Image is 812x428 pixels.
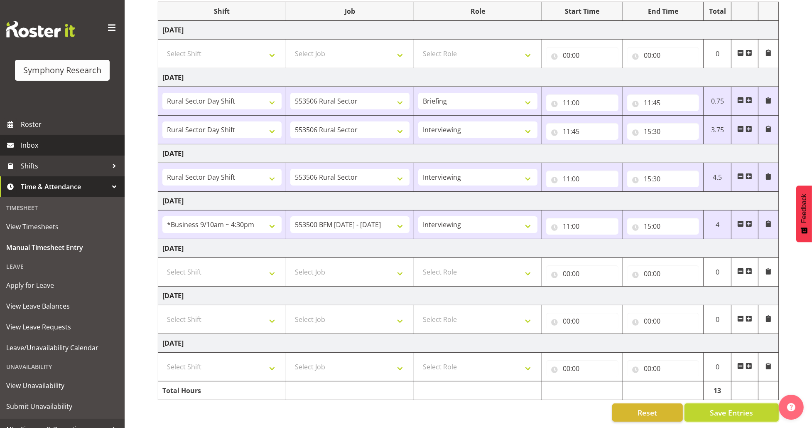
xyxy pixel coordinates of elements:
[546,94,618,111] input: Click to select...
[2,216,123,237] a: View Timesheets
[6,321,118,333] span: View Leave Requests
[704,353,731,381] td: 0
[162,6,282,16] div: Shift
[546,47,618,64] input: Click to select...
[2,275,123,296] a: Apply for Leave
[627,218,699,235] input: Click to select...
[704,116,731,144] td: 3.75
[546,313,618,329] input: Click to select...
[704,210,731,239] td: 4
[158,381,286,400] td: Total Hours
[627,47,699,64] input: Click to select...
[6,379,118,392] span: View Unavailability
[6,241,118,254] span: Manual Timesheet Entry
[158,334,779,353] td: [DATE]
[546,218,618,235] input: Click to select...
[704,305,731,334] td: 0
[2,396,123,417] a: Submit Unavailability
[704,258,731,287] td: 0
[627,94,699,111] input: Click to select...
[708,6,727,16] div: Total
[546,265,618,282] input: Click to select...
[612,403,683,422] button: Reset
[158,192,779,210] td: [DATE]
[704,40,731,68] td: 0
[684,403,779,422] button: Save Entries
[787,403,795,411] img: help-xxl-2.png
[627,123,699,140] input: Click to select...
[546,360,618,377] input: Click to select...
[2,358,123,375] div: Unavailability
[6,279,118,292] span: Apply for Leave
[2,199,123,216] div: Timesheet
[23,64,101,77] div: Symphony Research
[158,287,779,305] td: [DATE]
[627,171,699,187] input: Click to select...
[6,21,75,37] img: Rosterit website logo
[627,6,699,16] div: End Time
[546,6,618,16] div: Start Time
[6,220,118,233] span: View Timesheets
[2,337,123,358] a: Leave/Unavailability Calendar
[2,375,123,396] a: View Unavailability
[2,237,123,258] a: Manual Timesheet Entry
[710,407,753,418] span: Save Entries
[21,160,108,172] span: Shifts
[418,6,537,16] div: Role
[546,123,618,140] input: Click to select...
[627,313,699,329] input: Click to select...
[6,400,118,413] span: Submit Unavailability
[158,239,779,258] td: [DATE]
[638,407,657,418] span: Reset
[627,360,699,377] input: Click to select...
[800,194,808,223] span: Feedback
[2,317,123,337] a: View Leave Requests
[158,21,779,40] td: [DATE]
[21,118,120,131] span: Roster
[627,265,699,282] input: Click to select...
[290,6,410,16] div: Job
[21,139,120,151] span: Inbox
[546,171,618,187] input: Click to select...
[704,163,731,192] td: 4.5
[2,296,123,317] a: View Leave Balances
[21,181,108,193] span: Time & Attendance
[6,300,118,312] span: View Leave Balances
[158,144,779,163] td: [DATE]
[2,258,123,275] div: Leave
[158,68,779,87] td: [DATE]
[796,186,812,242] button: Feedback - Show survey
[704,87,731,116] td: 0.75
[704,381,731,400] td: 13
[6,341,118,354] span: Leave/Unavailability Calendar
